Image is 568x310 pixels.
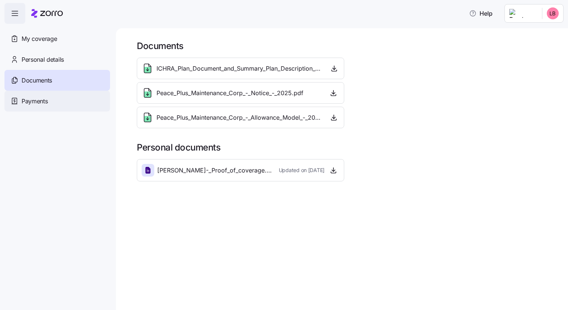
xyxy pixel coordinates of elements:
[547,7,559,19] img: dc6d401a0d049ff48e21ca3746d05104
[4,28,110,49] a: My coverage
[4,91,110,112] a: Payments
[156,113,322,122] span: Peace_Plus_Maintenance_Corp_-_Allowance_Model_-_2025.pdf
[156,64,323,73] span: ICHRA_Plan_Document_and_Summary_Plan_Description_-_2025.pdf
[22,55,64,64] span: Personal details
[157,166,273,175] span: [PERSON_NAME]-_Proof_of_coverage.png
[469,9,493,18] span: Help
[509,9,536,18] img: Employer logo
[22,34,57,43] span: My coverage
[156,88,303,98] span: Peace_Plus_Maintenance_Corp_-_Notice_-_2025.pdf
[279,167,325,174] span: Updated on [DATE]
[4,49,110,70] a: Personal details
[137,142,558,153] h1: Personal documents
[137,40,558,52] h1: Documents
[22,97,48,106] span: Payments
[4,70,110,91] a: Documents
[22,76,52,85] span: Documents
[463,6,498,21] button: Help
